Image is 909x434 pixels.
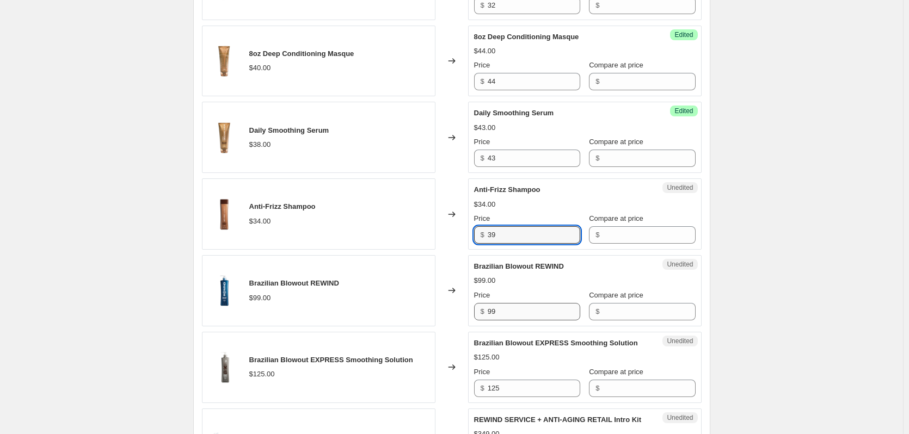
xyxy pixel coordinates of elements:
[481,231,484,239] span: $
[474,416,642,424] span: REWIND SERVICE + ANTI-AGING RETAIL Intro Kit
[474,185,541,194] span: Anti-Frizz Shampoo
[474,214,490,222] span: Price
[481,77,484,85] span: $
[674,107,693,115] span: Edited
[667,260,693,269] span: Unedited
[595,77,599,85] span: $
[474,199,496,210] div: $34.00
[474,33,579,41] span: 8oz Deep Conditioning Masque
[249,126,329,134] span: Daily Smoothing Serum
[595,231,599,239] span: $
[474,291,490,299] span: Price
[249,49,354,58] span: 8oz Deep Conditioning Masque
[249,356,413,364] span: Brazilian Blowout EXPRESS Smoothing Solution
[249,63,271,73] div: $40.00
[249,216,271,227] div: $34.00
[474,138,490,146] span: Price
[249,139,271,150] div: $38.00
[589,368,643,376] span: Compare at price
[589,61,643,69] span: Compare at price
[474,122,496,133] div: $43.00
[474,275,496,286] div: $99.00
[474,109,554,117] span: Daily Smoothing Serum
[481,384,484,392] span: $
[481,154,484,162] span: $
[595,384,599,392] span: $
[595,1,599,9] span: $
[667,183,693,192] span: Unedited
[208,274,241,307] img: 22P34_a6140632-f261-4e28-85f4-8a76285a16a1_80x.png
[589,214,643,222] span: Compare at price
[474,262,564,270] span: Brazilian Blowout REWIND
[595,154,599,162] span: $
[249,369,275,380] div: $125.00
[208,198,241,231] img: 11R01C_cd11a86f-0363-4052-9f9d-f8c10d4522db_80x.png
[249,202,316,210] span: Anti-Frizz Shampoo
[481,307,484,315] span: $
[249,279,339,287] span: Brazilian Blowout REWIND
[208,121,241,154] img: 8oz_SmoothingSerum_203d0d32-a648-41d2-bb78-94ab7265a70c_1_80x.png
[667,337,693,345] span: Unedited
[474,368,490,376] span: Price
[589,291,643,299] span: Compare at price
[481,1,484,9] span: $
[589,138,643,146] span: Compare at price
[474,61,490,69] span: Price
[474,46,496,57] div: $44.00
[595,307,599,315] span: $
[474,339,638,347] span: Brazilian Blowout EXPRESS Smoothing Solution
[674,30,693,39] span: Edited
[249,293,271,303] div: $99.00
[474,352,500,363] div: $125.00
[667,413,693,422] span: Unedited
[208,45,241,77] img: 11R04_0d98caa3-1863-49b6-9c3f-70d5fb19f7cb_80x.png
[208,351,241,383] img: 11P79_cdb58a54-5944-42d2-85cc-7af72405fdc0_80x.png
